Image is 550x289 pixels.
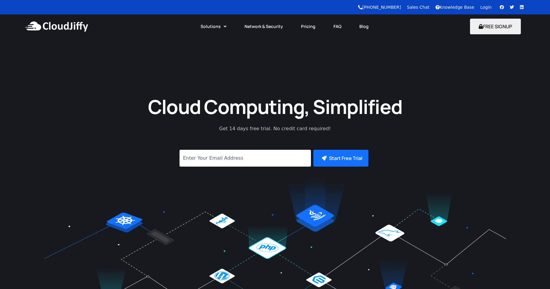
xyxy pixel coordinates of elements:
input: Enter Your Email Address [180,150,311,167]
button: Start Free Trial [313,150,368,167]
h1: Cloud Computing, Simplified [140,94,410,119]
a: Login [480,5,492,10]
iframe: chat widget [525,265,544,283]
a: [PHONE_NUMBER] [358,5,401,10]
a: Solutions [192,20,235,33]
a: Network & Security [235,20,292,33]
a: Blog [350,20,378,33]
a: Pricing [292,20,324,33]
p: Get 14 days free trial. No credit card required! [192,125,358,132]
a: FAQ [324,20,350,33]
a: FREE SIGNUP [470,23,521,30]
a: Sales Chat [407,5,429,10]
a: Knowledge Base [435,5,475,10]
button: FREE SIGNUP [470,19,521,34]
